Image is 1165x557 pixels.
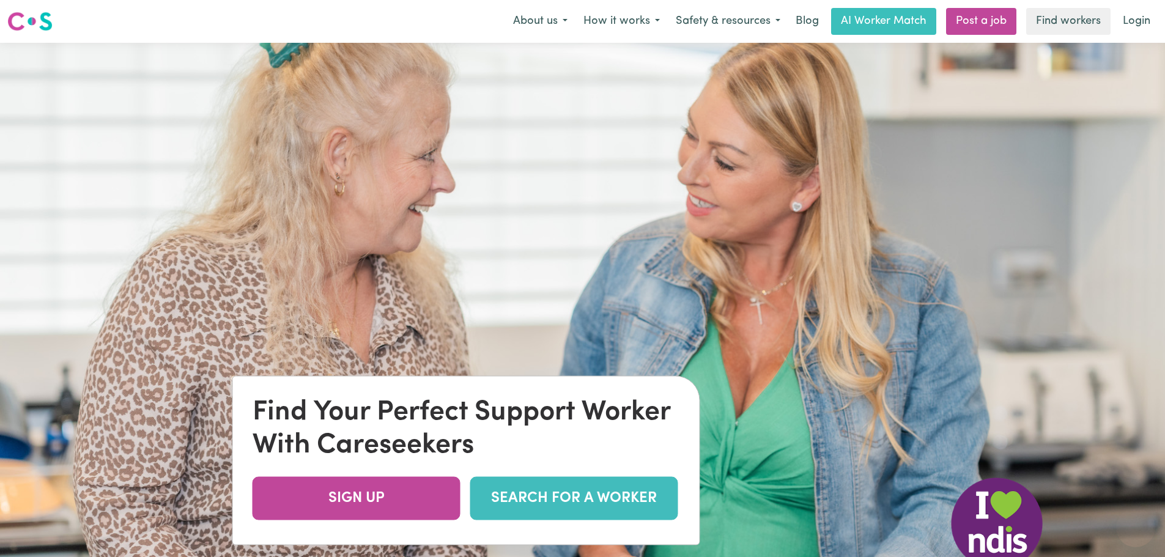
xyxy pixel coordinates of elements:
a: SEARCH FOR A WORKER [470,477,678,520]
button: About us [505,9,575,34]
a: Find workers [1026,8,1111,35]
iframe: Button to launch messaging window [1116,508,1155,547]
a: Post a job [946,8,1016,35]
img: Careseekers logo [7,10,53,32]
a: Blog [788,8,826,35]
a: Login [1115,8,1158,35]
a: SIGN UP [253,477,460,520]
div: Find Your Perfect Support Worker With Careseekers [253,396,680,462]
a: Careseekers logo [7,7,53,35]
button: How it works [575,9,668,34]
a: AI Worker Match [831,8,936,35]
button: Safety & resources [668,9,788,34]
